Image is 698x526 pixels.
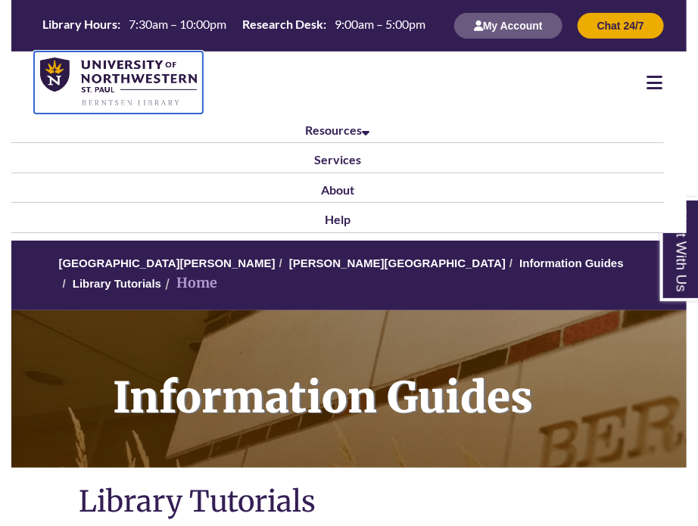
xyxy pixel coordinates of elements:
button: Chat 24/7 [578,13,664,39]
h1: Information Guides [96,310,687,448]
th: Library Hours: [36,16,123,33]
a: Resources [306,123,370,137]
span: 9:00am – 5:00pm [335,17,425,31]
img: UNWSP Library Logo [40,58,197,107]
a: Information Guides [11,310,687,468]
a: About [321,182,354,197]
a: Hours Today [36,16,432,36]
a: Library Tutorials [73,277,161,290]
a: Services [314,152,361,167]
a: My Account [454,19,562,32]
a: [PERSON_NAME][GEOGRAPHIC_DATA] [289,257,506,269]
li: Home [161,272,217,294]
a: Chat 24/7 [578,19,664,32]
th: Research Desk: [236,16,329,33]
table: Hours Today [36,16,432,35]
span: 7:30am – 10:00pm [129,17,226,31]
button: My Account [454,13,562,39]
a: [GEOGRAPHIC_DATA][PERSON_NAME] [58,257,275,269]
h1: Library Tutorials [79,483,619,523]
a: Information Guides [519,257,624,269]
a: Help [325,212,351,226]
